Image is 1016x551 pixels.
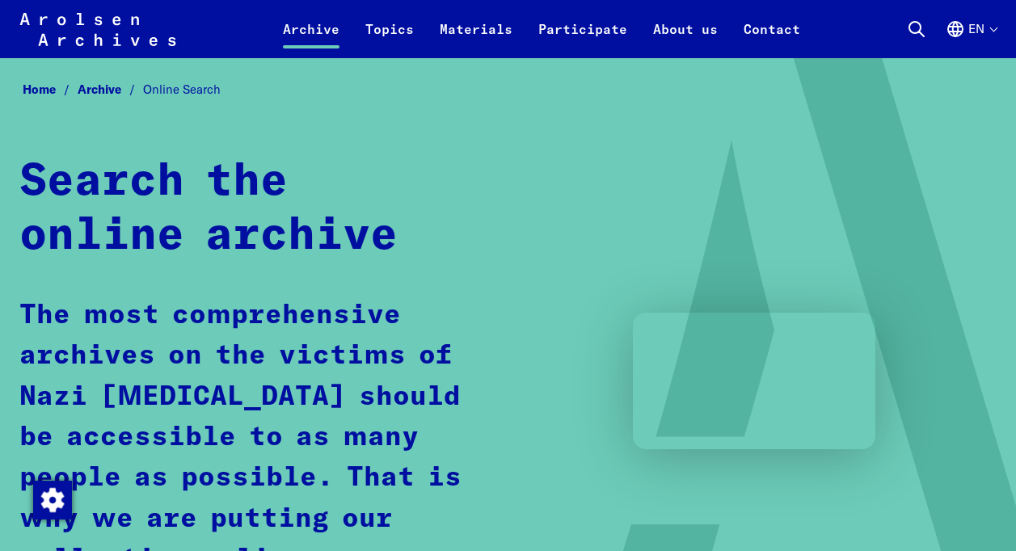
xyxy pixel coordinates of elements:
nav: Primary [270,10,813,48]
a: Home [23,82,78,97]
span: Online Search [143,82,221,97]
button: English, language selection [946,19,997,58]
nav: Breadcrumb [19,78,997,102]
a: Contact [731,19,813,58]
a: Archive [78,82,143,97]
strong: Search the online archive [19,159,398,259]
div: Change consent [32,480,71,519]
a: About us [640,19,731,58]
a: Participate [525,19,640,58]
a: Topics [352,19,427,58]
img: Change consent [33,481,72,519]
a: Archive [270,19,352,58]
a: Materials [427,19,525,58]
